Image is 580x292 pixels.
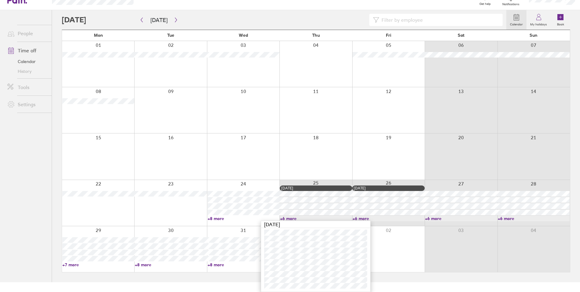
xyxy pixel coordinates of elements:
[475,2,495,6] span: Get help
[2,27,52,39] a: People
[312,33,320,38] span: Thu
[2,44,52,57] a: Time off
[498,216,570,221] a: +6 more
[501,2,521,6] span: Notifications
[386,33,391,38] span: Fri
[135,262,207,268] a: +8 more
[62,262,134,268] a: +7 more
[167,33,174,38] span: Tue
[526,21,551,26] label: My holidays
[506,10,526,30] a: Calendar
[281,186,351,190] div: [DATE]
[208,216,279,221] a: +8 more
[280,216,352,221] a: +6 more
[94,33,103,38] span: Mon
[425,216,497,221] a: +6 more
[2,81,52,93] a: Tools
[208,262,279,268] a: +8 more
[506,21,526,26] label: Calendar
[2,98,52,110] a: Settings
[239,33,248,38] span: Wed
[526,10,551,30] a: My holidays
[530,33,538,38] span: Sun
[551,10,570,30] a: Book
[353,216,424,221] a: +6 more
[553,21,568,26] label: Book
[354,186,423,190] div: [DATE]
[379,14,499,26] input: Filter by employee
[2,57,52,66] a: Calendar
[146,15,172,25] button: [DATE]
[261,221,370,228] div: [DATE]
[2,66,52,76] a: History
[458,33,464,38] span: Sat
